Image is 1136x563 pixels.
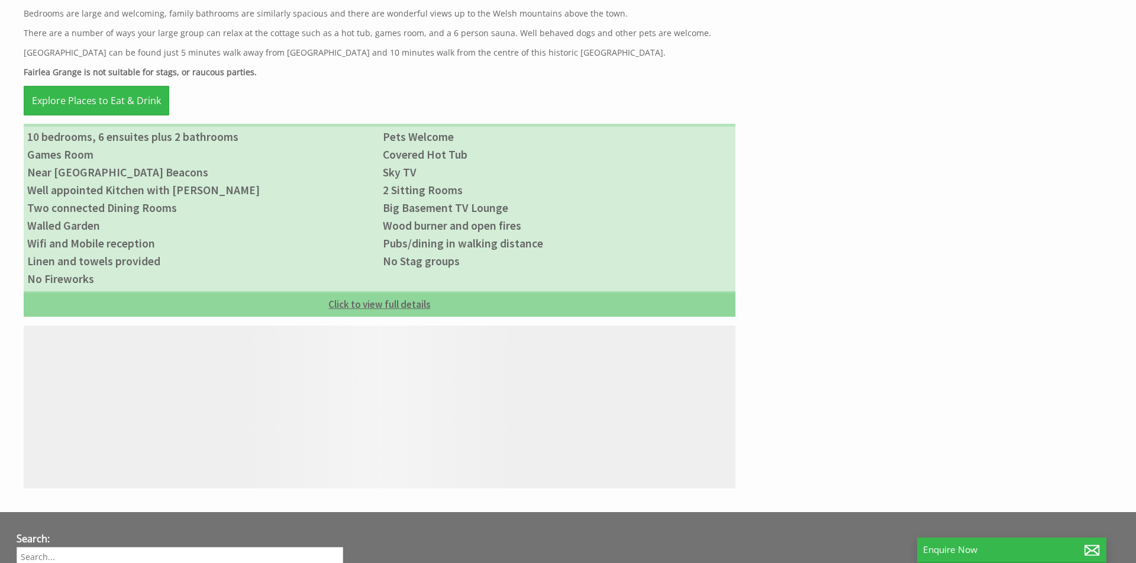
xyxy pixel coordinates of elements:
[24,128,379,146] li: 10 bedrooms, 6 ensuites plus 2 bathrooms
[379,234,735,252] li: Pubs/dining in walking distance
[379,181,735,199] li: 2 Sitting Rooms
[24,163,379,181] li: Near [GEOGRAPHIC_DATA] Beacons
[24,234,379,252] li: Wifi and Mobile reception
[24,252,379,270] li: Linen and towels provided
[24,66,257,78] strong: Fairlea Grange is not suitable for stags, or raucous parties.
[379,217,735,234] li: Wood burner and open fires
[24,86,169,115] a: Explore Places to Eat & Drink
[24,199,379,217] li: Two connected Dining Rooms
[24,217,379,234] li: Walled Garden
[24,146,379,163] li: Games Room
[24,291,735,317] a: Click to view full details
[17,532,343,545] h3: Search:
[923,543,1100,556] p: Enquire Now
[24,27,735,38] p: There are a number of ways your large group can relax at the cottage such as a hot tub, games roo...
[24,47,735,58] p: [GEOGRAPHIC_DATA] can be found just 5 minutes walk away from [GEOGRAPHIC_DATA] and 10 minutes wal...
[24,8,735,19] p: Bedrooms are large and welcoming, family bathrooms are similarly spacious and there are wonderful...
[24,181,379,199] li: Well appointed Kitchen with [PERSON_NAME]
[379,128,735,146] li: Pets Welcome
[379,146,735,163] li: Covered Hot Tub
[379,163,735,181] li: Sky TV
[379,199,735,217] li: Big Basement TV Lounge
[24,270,379,288] li: No Fireworks
[379,252,735,270] li: No Stag groups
